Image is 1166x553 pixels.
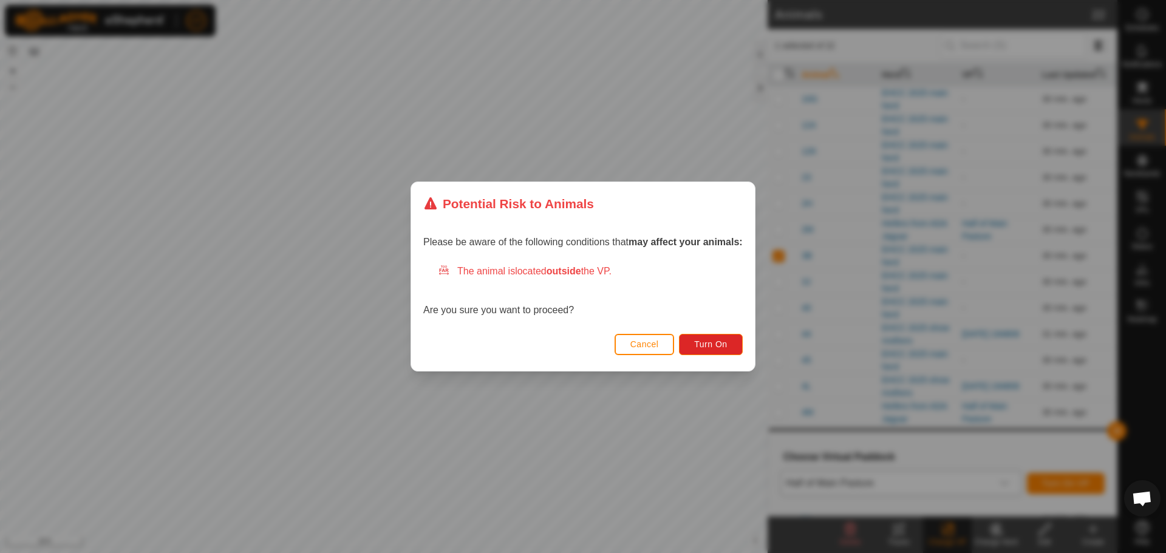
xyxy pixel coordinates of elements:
button: Turn On [680,334,743,355]
div: Open chat [1124,480,1161,517]
span: Please be aware of the following conditions that [423,237,743,247]
div: The animal is [438,264,743,279]
span: Turn On [695,339,728,349]
button: Cancel [615,334,675,355]
span: Cancel [630,339,659,349]
div: Potential Risk to Animals [423,194,594,213]
strong: outside [547,266,581,276]
div: Are you sure you want to proceed? [423,264,743,317]
span: located the VP. [515,266,612,276]
strong: may affect your animals: [629,237,743,247]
